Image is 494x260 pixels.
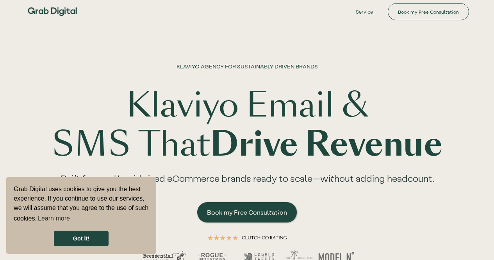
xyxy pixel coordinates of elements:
[25,0,80,23] img: Grab Digital Logo
[197,202,297,222] a: Book my Free Consultation
[388,3,469,20] a: Book my Free Consultation
[45,164,450,198] div: Built for small–mid sized eCommerce brands ready to scale—without adding headcount.
[177,63,318,86] h1: KLAVIYO AGENCY FOR SUSTAINABLY DRIVEN BRANDS
[6,177,156,254] div: cookieconsent
[14,185,149,224] span: Grab Digital uses cookies to give you the best experience. If you continue to use our services, w...
[8,86,486,164] h1: Klaviyo Email & SMS That
[210,122,442,167] strong: Drive Revenue
[54,231,109,246] a: dismiss cookie message
[37,213,71,224] a: learn more about cookies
